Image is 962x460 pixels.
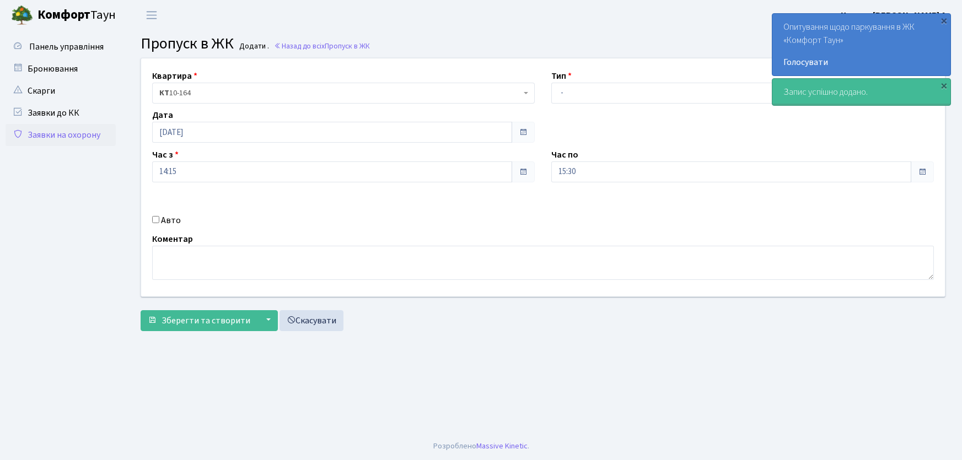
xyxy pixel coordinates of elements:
[161,214,181,227] label: Авто
[162,315,250,327] span: Зберегти та створити
[6,124,116,146] a: Заявки на охорону
[841,9,949,22] a: Цитрус [PERSON_NAME] А.
[783,56,939,69] a: Голосувати
[280,310,343,331] a: Скасувати
[152,148,179,161] label: Час з
[141,310,257,331] button: Зберегти та створити
[325,41,370,51] span: Пропуск в ЖК
[6,58,116,80] a: Бронювання
[11,4,33,26] img: logo.png
[476,440,528,452] a: Massive Kinetic
[237,42,269,51] small: Додати .
[152,109,173,122] label: Дата
[938,80,949,91] div: ×
[37,6,90,24] b: Комфорт
[551,148,578,161] label: Час по
[37,6,116,25] span: Таун
[141,33,234,55] span: Пропуск в ЖК
[772,14,950,75] div: Опитування щодо паркування в ЖК «Комфорт Таун»
[138,6,165,24] button: Переключити навігацію
[433,440,529,452] div: Розроблено .
[6,102,116,124] a: Заявки до КК
[159,88,521,99] span: <b>КТ</b>&nbsp;&nbsp;&nbsp;&nbsp;10-164
[551,69,572,83] label: Тип
[152,83,535,104] span: <b>КТ</b>&nbsp;&nbsp;&nbsp;&nbsp;10-164
[29,41,104,53] span: Панель управління
[152,69,197,83] label: Квартира
[6,36,116,58] a: Панель управління
[6,80,116,102] a: Скарги
[938,15,949,26] div: ×
[152,232,193,246] label: Коментар
[159,88,169,99] b: КТ
[772,79,950,105] div: Запис успішно додано.
[274,41,370,51] a: Назад до всіхПропуск в ЖК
